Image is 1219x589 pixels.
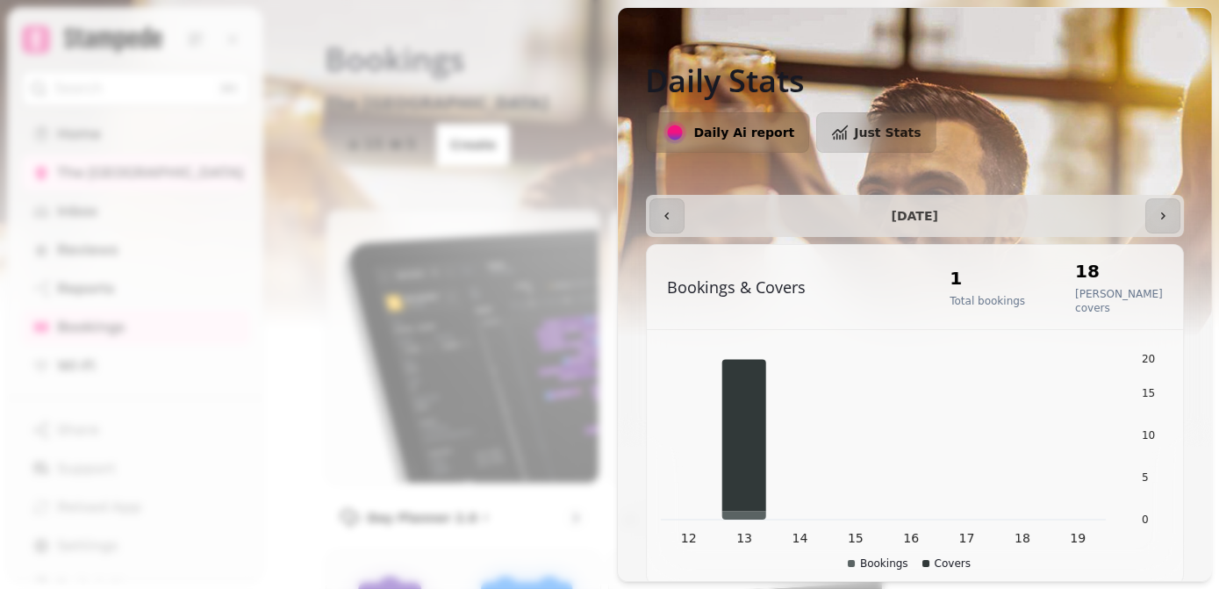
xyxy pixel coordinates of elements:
tspan: 15 [847,531,863,545]
p: [PERSON_NAME] covers [1075,287,1169,315]
tspan: 19 [1070,531,1086,545]
div: Covers [922,557,971,571]
tspan: 13 [736,531,752,545]
tspan: 12 [680,531,696,545]
tspan: 5 [1142,471,1149,484]
h1: Daily Stats [646,21,1185,98]
tspan: 16 [903,531,919,545]
tspan: 0 [1142,514,1149,526]
tspan: 20 [1142,353,1155,365]
tspan: 18 [1015,531,1030,545]
img: Background [618,8,1213,447]
tspan: 14 [792,531,807,545]
tspan: 17 [958,531,974,545]
h2: 1 [950,266,1025,291]
button: Just Stats [816,112,936,153]
p: Bookings & Covers [668,275,915,299]
p: Total bookings [950,294,1025,308]
span: Just Stats [854,126,921,139]
button: Daily Ai report [646,112,810,153]
span: Daily Ai report [694,126,795,139]
div: Bookings [848,557,908,571]
h2: 18 [1075,259,1169,284]
tspan: 15 [1142,387,1155,399]
tspan: 10 [1142,429,1155,442]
